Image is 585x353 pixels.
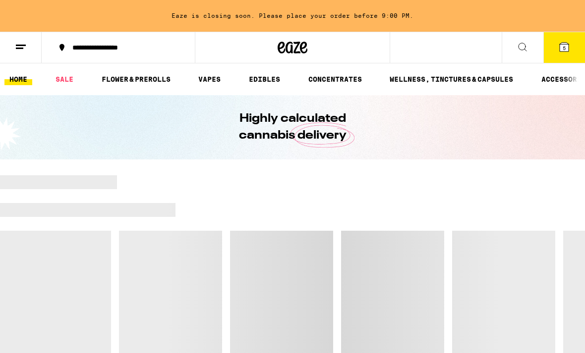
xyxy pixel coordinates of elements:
[51,73,78,85] a: SALE
[4,73,32,85] a: HOME
[211,110,374,144] h1: Highly calculated cannabis delivery
[97,73,175,85] a: FLOWER & PREROLLS
[385,73,518,85] a: WELLNESS, TINCTURES & CAPSULES
[303,73,367,85] a: CONCENTRATES
[244,73,285,85] a: EDIBLES
[193,73,226,85] a: VAPES
[543,32,585,63] button: 5
[563,45,566,51] span: 5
